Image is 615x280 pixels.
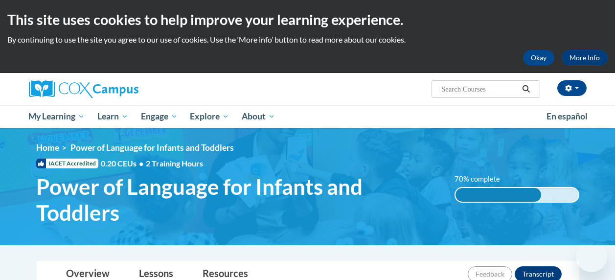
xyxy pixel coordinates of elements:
h2: This site uses cookies to help improve your learning experience. [7,10,608,29]
span: Power of Language for Infants and Toddlers [70,142,234,153]
span: 0.20 CEUs [101,158,146,169]
span: Power of Language for Infants and Toddlers [36,174,440,226]
a: Learn [91,105,135,128]
span: • [139,159,143,168]
label: 70% complete [455,174,511,185]
span: En español [547,111,588,121]
a: About [235,105,281,128]
p: By continuing to use the site you agree to our use of cookies. Use the ‘More info’ button to read... [7,34,608,45]
div: Main menu [22,105,594,128]
span: My Learning [28,111,85,122]
iframe: Button to launch messaging window [576,241,607,272]
a: Engage [135,105,184,128]
img: Cox Campus [29,80,138,98]
span: Engage [141,111,178,122]
span: Learn [97,111,128,122]
button: Search [519,83,533,95]
span: About [242,111,275,122]
a: Home [36,142,59,153]
a: More Info [562,50,608,66]
button: Account Settings [557,80,587,96]
a: My Learning [23,105,91,128]
span: Explore [190,111,229,122]
button: Okay [523,50,554,66]
div: 70% complete [456,188,542,202]
a: Cox Campus [29,80,205,98]
a: En español [540,106,594,127]
input: Search Courses [440,83,519,95]
span: IACET Accredited [36,159,98,168]
span: 2 Training Hours [146,159,203,168]
a: Explore [183,105,235,128]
